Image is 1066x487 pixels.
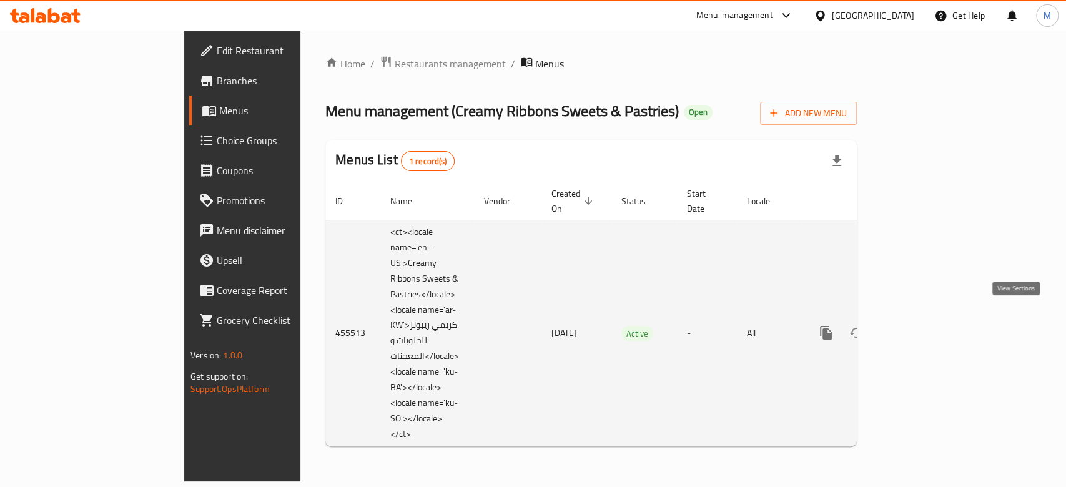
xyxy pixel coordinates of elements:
span: Status [621,194,662,209]
a: Menu disclaimer [189,215,362,245]
span: 1.0.0 [223,347,242,363]
div: Export file [822,146,852,176]
a: Grocery Checklist [189,305,362,335]
span: Start Date [687,186,722,216]
span: Open [684,107,713,117]
button: Change Status [841,318,871,348]
table: enhanced table [325,182,941,447]
td: - [677,220,737,446]
span: Promotions [217,193,352,208]
a: Promotions [189,185,362,215]
a: Choice Groups [189,125,362,155]
span: Coverage Report [217,283,352,298]
span: Active [621,327,653,341]
span: Menus [219,103,352,118]
a: Coupons [189,155,362,185]
a: Menus [189,96,362,125]
span: Add New Menu [770,106,847,121]
li: / [511,56,515,71]
nav: breadcrumb [325,56,857,72]
th: Actions [801,182,941,220]
button: Add New Menu [760,102,857,125]
span: Menus [535,56,564,71]
span: Name [390,194,428,209]
div: Total records count [401,151,455,171]
span: Restaurants management [395,56,506,71]
a: Restaurants management [380,56,506,72]
a: Support.OpsPlatform [190,381,270,397]
span: Created On [551,186,596,216]
div: [GEOGRAPHIC_DATA] [832,9,914,22]
span: Menu management ( Creamy Ribbons Sweets & Pastries ) [325,97,679,125]
span: 1 record(s) [402,155,455,167]
div: Menu-management [696,8,773,23]
span: Coupons [217,163,352,178]
span: Upsell [217,253,352,268]
span: ID [335,194,359,209]
td: All [737,220,801,446]
span: [DATE] [551,325,577,341]
div: Open [684,105,713,120]
a: Edit Restaurant [189,36,362,66]
span: Menu disclaimer [217,223,352,238]
span: Version: [190,347,221,363]
span: Branches [217,73,352,88]
button: more [811,318,841,348]
span: Locale [747,194,786,209]
span: Get support on: [190,368,248,385]
span: M [1044,9,1051,22]
a: Coverage Report [189,275,362,305]
h2: Menus List [335,150,455,171]
a: Upsell [189,245,362,275]
td: <ct><locale name='en-US'>Creamy Ribbons Sweets & Pastries</locale><locale name='ar-KW'>كريمي ريبو... [380,220,474,446]
span: Grocery Checklist [217,313,352,328]
span: Edit Restaurant [217,43,352,58]
span: Choice Groups [217,133,352,148]
span: Vendor [484,194,526,209]
a: Branches [189,66,362,96]
li: / [370,56,375,71]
